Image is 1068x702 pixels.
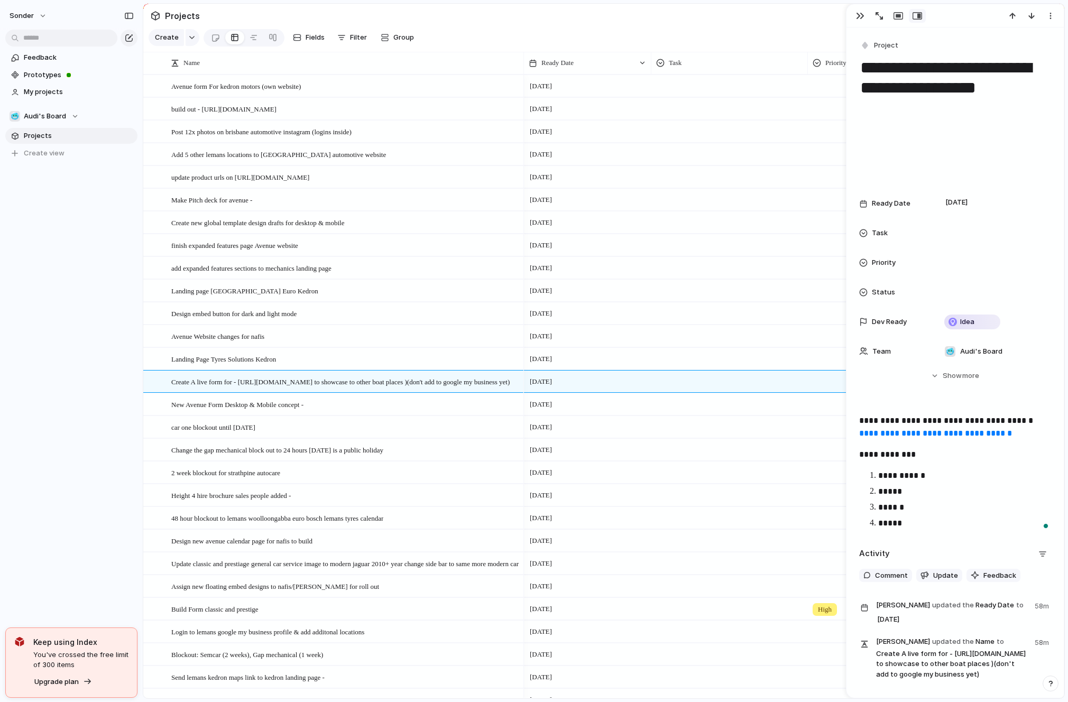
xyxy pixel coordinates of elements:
a: Projects [5,128,137,144]
span: Prototypes [24,70,134,80]
span: Update [933,570,958,581]
span: Create new global template design drafts for desktop & mobile [171,216,344,228]
span: [DATE] [527,466,555,479]
span: [DATE] [527,648,555,661]
span: Projects [163,6,202,25]
span: [DATE] [527,421,555,433]
span: updated the [932,636,974,647]
span: New Avenue Form Desktop & Mobile concept - [171,398,303,410]
span: High [818,604,832,615]
span: Assign new floating embed designs to nafis/[PERSON_NAME] for roll out [171,580,379,592]
span: Project [874,40,898,51]
span: Update classic and prestiage general car service image to modern jaguar 2010+ year change side ba... [171,557,519,569]
span: Idea [960,317,974,327]
span: [DATE] [527,171,555,183]
span: sonder [10,11,34,21]
span: build out - [URL][DOMAIN_NAME] [171,103,277,115]
span: [DATE] [527,512,555,524]
span: Avenue Website changes for nafis [171,330,264,342]
span: Audi's Board [24,111,66,122]
span: Ready Date [876,599,1028,627]
span: Create view [24,148,65,159]
button: Create view [5,145,137,161]
span: [PERSON_NAME] [876,636,930,647]
span: [DATE] [527,625,555,638]
button: Feedback [966,569,1020,583]
span: Design new avenue calendar page for nafis to build [171,534,312,547]
button: Create [149,29,184,46]
span: Priority [872,257,896,268]
span: [DATE] [874,613,903,626]
span: Create [155,32,179,43]
span: update product urls on [URL][DOMAIN_NAME] [171,171,309,183]
span: Name [183,58,200,68]
span: Status [872,287,895,298]
span: [DATE] [527,148,555,161]
span: Post 12x photos on brisbane automotive instagram (logins inside) [171,125,352,137]
span: [DATE] [527,444,555,456]
span: [DATE] [527,671,555,683]
span: Priority [825,58,846,68]
span: Landing page [GEOGRAPHIC_DATA] Euro Kedron [171,284,318,297]
span: My projects [24,87,134,97]
span: Ready Date [872,198,910,209]
button: Comment [859,569,912,583]
span: Login to lemans google my business profile & add additonal locations [171,625,364,638]
button: Project [858,38,901,53]
button: Update [916,569,962,583]
span: Blockout: Semcar (2 weeks), Gap mechanical (1 week) [171,648,323,660]
span: Upgrade plan [34,677,79,687]
span: [DATE] [527,193,555,206]
span: 48 hour blockout to lemans woolloongabba euro bosch lemans tyres calendar [171,512,383,524]
button: Fields [289,29,329,46]
span: [DATE] [527,353,555,365]
span: [DATE] [527,307,555,320]
span: Name Create A live form for - [URL][DOMAIN_NAME] to showcase to other boat places )(don't add to ... [876,635,1028,680]
a: Prototypes [5,67,137,83]
span: to [1016,600,1024,611]
span: car one blockout until [DATE] [171,421,255,433]
span: [DATE] [527,534,555,547]
span: Feedback [24,52,134,63]
span: Comment [875,570,908,581]
span: Task [872,228,888,238]
a: Feedback [5,50,137,66]
button: Filter [333,29,371,46]
div: 🥶 [945,346,955,357]
span: [DATE] [527,80,555,93]
span: You've crossed the free limit of 300 items [33,650,128,670]
button: sonder [5,7,52,24]
span: Filter [350,32,367,43]
h2: Activity [859,548,890,560]
span: add expanded features sections to mechanics landing page [171,262,332,274]
span: updated the [932,600,974,611]
span: to [997,636,1004,647]
span: Change the gap mechanical block out to 24 hours [DATE] is a public holiday [171,444,383,456]
button: Showmore [859,366,1051,385]
span: Task [669,58,682,68]
span: [DATE] [527,489,555,502]
span: Landing Page Tyres Solutions Kedron [171,353,276,365]
span: Audi's Board [960,346,1002,357]
span: Show [943,371,962,381]
a: My projects [5,84,137,100]
span: [PERSON_NAME] [876,600,930,611]
span: Projects [24,131,134,141]
button: Group [375,29,419,46]
span: Dev Ready [872,317,907,327]
span: [DATE] [527,557,555,570]
span: [DATE] [527,284,555,297]
span: Ready Date [541,58,574,68]
span: [DATE] [527,398,555,411]
span: Team [872,346,891,357]
span: [DATE] [527,262,555,274]
span: [DATE] [527,239,555,252]
span: finish expanded features page Avenue website [171,239,298,251]
span: [DATE] [527,103,555,115]
span: [DATE] [527,375,555,388]
div: To enrich screen reader interactions, please activate Accessibility in Grammarly extension settings [859,414,1051,533]
span: 58m [1035,635,1051,648]
span: Avenue form For kedron motors (own website) [171,80,301,92]
span: Make Pitch deck for avenue - [171,193,252,206]
span: Design embed button for dark and light mode [171,307,297,319]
